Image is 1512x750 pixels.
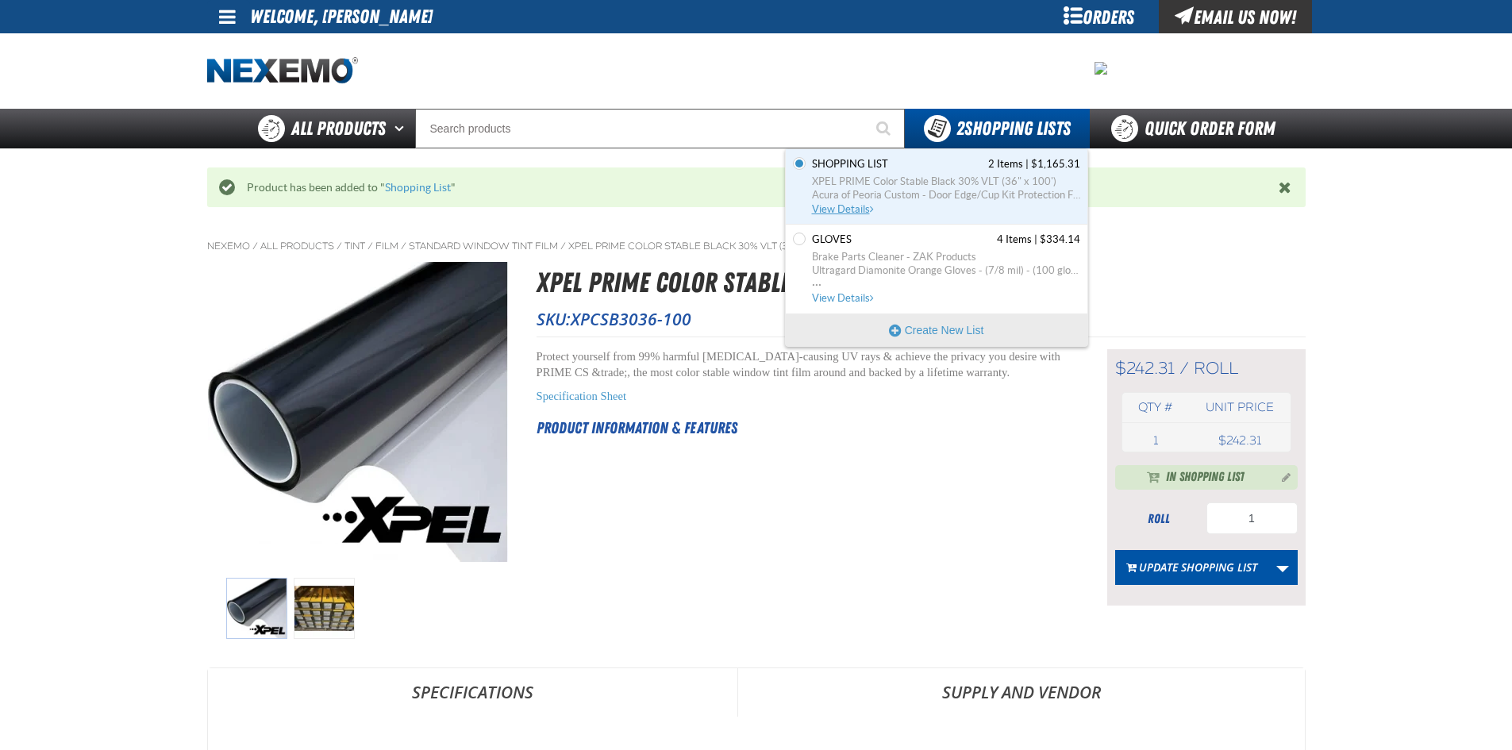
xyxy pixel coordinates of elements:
a: Quick Order Form [1090,109,1305,148]
p: SKU: [537,308,1306,330]
span: $334.14 [1040,233,1080,247]
div: You have 2 Shopping Lists. Open to view details [785,148,1088,347]
img: Nexemo logo [207,57,358,85]
a: Specification Sheet [537,390,627,402]
span: | [1034,233,1037,245]
a: More Actions [1268,550,1298,585]
span: Shopping List [812,157,888,171]
span: $1,165.31 [1031,157,1080,171]
a: Tint [344,240,365,252]
img: XPEL PRIME Color Stable Black 30% VLT (36" x 100') [226,578,287,639]
a: Film [375,240,398,252]
span: View Details [812,203,876,215]
button: You have 2 Shopping Lists. Open to view details [905,109,1090,148]
span: XPCSB3036-100 [571,308,691,330]
th: Qty # [1122,393,1190,422]
a: Nexemo [207,240,250,252]
span: $242.31 [1115,358,1175,379]
button: Update Shopping List [1115,550,1268,585]
span: Ultragard Diamonite Orange Gloves - (7/8 mil) - (100 gloves per box MIN 10 box order) [812,263,1080,278]
strong: 2 [956,117,964,140]
button: Create New List. Opens a popup [786,314,1087,346]
span: 1 [1153,433,1158,448]
button: Start Searching [865,109,905,148]
h2: Product Information & Features [537,416,1068,440]
span: | [1025,158,1029,170]
nav: Breadcrumbs [207,240,1306,252]
td: $242.31 [1189,429,1290,452]
button: Manage current product in the Shopping List [1269,467,1295,486]
span: Brake Parts Cleaner - ZAK Products [812,250,1080,264]
span: View Details [812,292,876,304]
a: Specifications [208,668,737,716]
a: Home [207,57,358,85]
span: 4 Items [997,233,1032,247]
div: Product has been added to " " [235,180,1279,195]
span: / [337,240,342,252]
a: Shopping List contains 2 items. Total cost is $1,165.31. Click to see all items, discounts, taxes... [809,157,1080,216]
span: In Shopping List [1166,468,1245,487]
span: 2 Items [988,157,1023,171]
img: XPEL PRIME Color Stable Black 30% VLT (36" x 100') [208,262,508,562]
a: XPEL PRIME Color Stable Black 30% VLT (36" x 100') [568,240,829,252]
th: Unit price [1189,393,1290,422]
span: / [401,240,406,252]
span: Shopping Lists [956,117,1071,140]
h1: XPEL PRIME Color Stable Black 30% VLT (36" x 100') [537,262,1306,304]
input: Product Quantity [1206,502,1298,534]
a: Standard Window Tint Film [409,240,558,252]
span: / [560,240,566,252]
span: Acura of Peoria Custom - Door Edge/Cup Kit Protection Film [812,188,1080,202]
a: Shopping List [385,181,451,194]
a: All Products [260,240,334,252]
div: roll [1115,510,1202,528]
span: / [252,240,258,252]
span: Gloves [812,233,852,247]
span: / [1179,358,1189,379]
span: XPEL PRIME Color Stable Black 30% VLT (36" x 100') [812,175,1080,189]
a: Gloves contains 4 items. Total cost is $334.14. Click to see all items, discounts, taxes and othe... [809,233,1080,306]
span: ... [812,278,1080,283]
input: Search [415,109,905,148]
span: / [367,240,373,252]
p: Protect yourself from 99% harmful [MEDICAL_DATA]-causing UV rays & achieve the privacy you desire... [537,349,1068,381]
img: 08cb5c772975e007c414e40fb9967a9c.jpeg [1095,62,1107,75]
button: Close the Notification [1275,175,1298,199]
a: Supply and Vendor [738,668,1305,716]
img: XPEL PRIME Color Stable Black 30% VLT (36" x 100') [294,578,355,639]
button: Open All Products pages [389,109,415,148]
span: All Products [291,114,386,143]
span: roll [1194,358,1238,379]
